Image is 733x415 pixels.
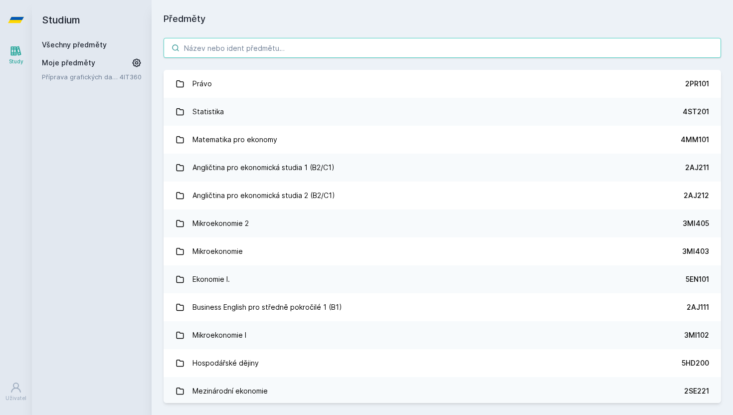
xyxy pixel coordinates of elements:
[682,246,709,256] div: 3MI403
[164,237,721,265] a: Mikroekonomie 3MI403
[192,381,268,401] div: Mezinárodní ekonomie
[681,135,709,145] div: 4MM101
[42,72,120,82] a: Příprava grafických dat pro aplikace IS
[164,70,721,98] a: Právo 2PR101
[192,130,277,150] div: Matematika pro ekonomy
[683,218,709,228] div: 3MI405
[685,163,709,173] div: 2AJ211
[164,377,721,405] a: Mezinárodní ekonomie 2SE221
[164,154,721,182] a: Angličtina pro ekonomická studia 1 (B2/C1) 2AJ211
[192,158,335,178] div: Angličtina pro ekonomická studia 1 (B2/C1)
[164,12,721,26] h1: Předměty
[164,349,721,377] a: Hospodářské dějiny 5HD200
[164,98,721,126] a: Statistika 4ST201
[192,102,224,122] div: Statistika
[5,395,26,402] div: Uživatel
[164,293,721,321] a: Business English pro středně pokročilé 1 (B1) 2AJ111
[42,40,107,49] a: Všechny předměty
[192,325,246,345] div: Mikroekonomie I
[2,40,30,70] a: Study
[192,213,249,233] div: Mikroekonomie 2
[164,182,721,209] a: Angličtina pro ekonomická studia 2 (B2/C1) 2AJ212
[164,38,721,58] input: Název nebo ident předmětu…
[42,58,95,68] span: Moje předměty
[164,126,721,154] a: Matematika pro ekonomy 4MM101
[9,58,23,65] div: Study
[2,377,30,407] a: Uživatel
[192,297,342,317] div: Business English pro středně pokročilé 1 (B1)
[192,74,212,94] div: Právo
[192,186,335,206] div: Angličtina pro ekonomická studia 2 (B2/C1)
[192,269,230,289] div: Ekonomie I.
[164,265,721,293] a: Ekonomie I. 5EN101
[164,209,721,237] a: Mikroekonomie 2 3MI405
[684,330,709,340] div: 3MI102
[192,241,243,261] div: Mikroekonomie
[684,191,709,201] div: 2AJ212
[682,358,709,368] div: 5HD200
[685,79,709,89] div: 2PR101
[120,73,142,81] a: 4IT360
[687,302,709,312] div: 2AJ111
[164,321,721,349] a: Mikroekonomie I 3MI102
[192,353,259,373] div: Hospodářské dějiny
[686,274,709,284] div: 5EN101
[683,107,709,117] div: 4ST201
[684,386,709,396] div: 2SE221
